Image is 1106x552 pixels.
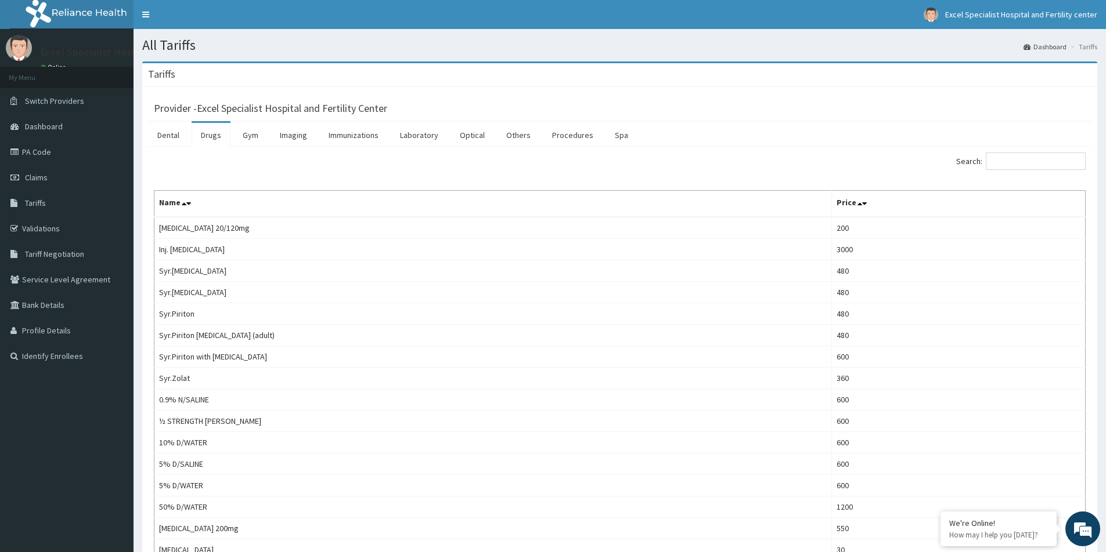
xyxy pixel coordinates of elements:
[831,260,1085,282] td: 480
[831,518,1085,539] td: 550
[154,346,832,368] td: Syr.Piriton with [MEDICAL_DATA]
[154,325,832,346] td: Syr.Piriton [MEDICAL_DATA] (adult)
[831,368,1085,389] td: 360
[831,325,1085,346] td: 480
[831,239,1085,260] td: 3000
[6,35,32,61] img: User Image
[233,123,268,147] a: Gym
[949,530,1048,540] p: How may I help you today?
[924,8,938,22] img: User Image
[154,432,832,453] td: 10% D/WATER
[154,191,832,217] th: Name
[154,260,832,282] td: Syr.[MEDICAL_DATA]
[25,121,63,132] span: Dashboard
[25,198,46,208] span: Tariffs
[945,9,1097,20] span: Excel Specialist Hospital and Fertility center
[831,411,1085,432] td: 600
[831,303,1085,325] td: 480
[831,217,1085,239] td: 200
[831,389,1085,411] td: 600
[154,496,832,518] td: 50% D/WATER
[154,453,832,475] td: 5% D/SALINE
[154,475,832,496] td: 5% D/WATER
[831,282,1085,303] td: 480
[1024,42,1067,52] a: Dashboard
[831,432,1085,453] td: 600
[319,123,388,147] a: Immunizations
[25,249,84,259] span: Tariff Negotiation
[831,475,1085,496] td: 600
[154,303,832,325] td: Syr.Piriton
[1068,42,1097,52] li: Tariffs
[831,346,1085,368] td: 600
[956,152,1086,170] label: Search:
[148,69,175,79] h3: Tariffs
[391,123,448,147] a: Laboratory
[154,103,387,114] h3: Provider - Excel Specialist Hospital and Fertility Center
[986,152,1086,170] input: Search:
[154,411,832,432] td: ½ STRENGTH [PERSON_NAME]
[831,191,1085,217] th: Price
[142,38,1097,53] h1: All Tariffs
[831,496,1085,518] td: 1200
[154,217,832,239] td: [MEDICAL_DATA] 20/120mg
[154,518,832,539] td: [MEDICAL_DATA] 200mg
[25,96,84,106] span: Switch Providers
[271,123,316,147] a: Imaging
[41,63,69,71] a: Online
[497,123,540,147] a: Others
[154,282,832,303] td: Syr.[MEDICAL_DATA]
[543,123,603,147] a: Procedures
[154,389,832,411] td: 0.9% N/SALINE
[154,368,832,389] td: Syr.Zolat
[606,123,637,147] a: Spa
[148,123,189,147] a: Dental
[154,239,832,260] td: Inj. [MEDICAL_DATA]
[831,453,1085,475] td: 600
[192,123,230,147] a: Drugs
[949,518,1048,528] div: We're Online!
[451,123,494,147] a: Optical
[41,47,243,57] p: Excel Specialist Hospital and Fertility center
[25,172,48,183] span: Claims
